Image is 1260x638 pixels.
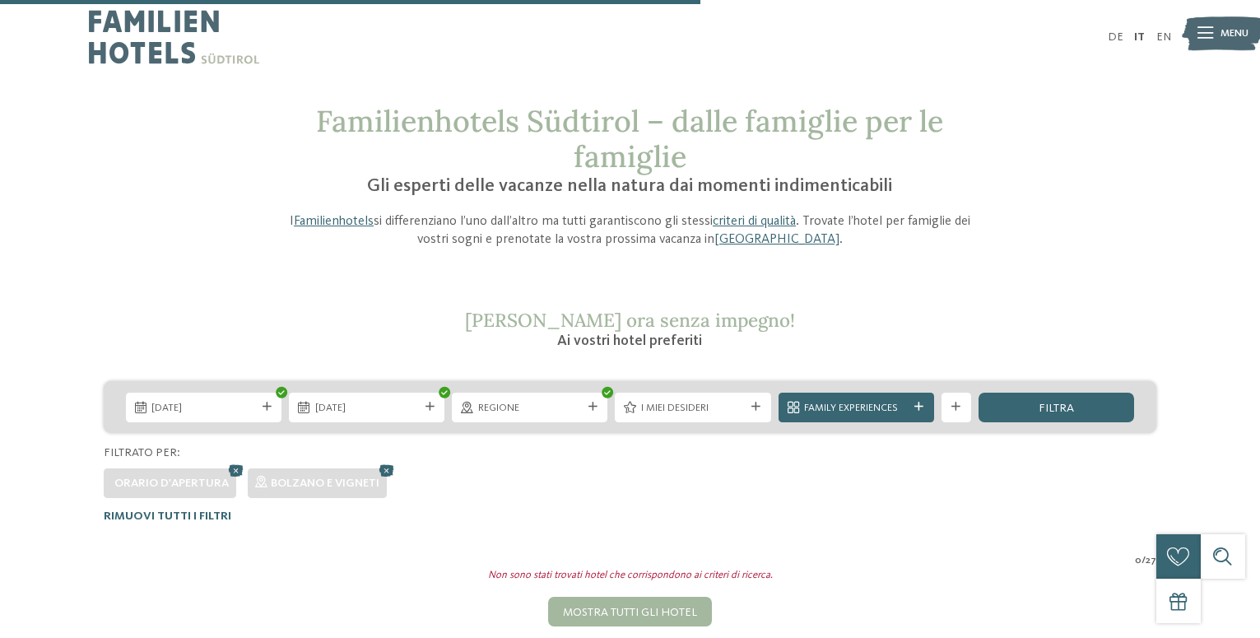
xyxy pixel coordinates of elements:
span: / [1141,553,1146,568]
span: filtra [1039,403,1074,414]
a: IT [1134,31,1145,43]
span: Orario d'apertura [114,477,229,489]
span: Ai vostri hotel preferiti [557,333,702,348]
a: DE [1108,31,1123,43]
span: [DATE] [315,401,419,416]
span: Regione [478,401,582,416]
a: [GEOGRAPHIC_DATA] [714,233,839,246]
span: Rimuovi tutti i filtri [104,510,231,522]
a: EN [1156,31,1171,43]
span: Filtrato per: [104,447,180,459]
span: I miei desideri [641,401,745,416]
span: [DATE] [151,401,255,416]
a: Familienhotels [294,215,374,228]
span: Family Experiences [804,401,908,416]
div: Mostra tutti gli hotel [548,597,712,626]
span: Gli esperti delle vacanze nella natura dai momenti indimenticabili [367,177,892,195]
span: 0 [1135,553,1141,568]
span: Menu [1220,26,1248,41]
a: criteri di qualità [713,215,796,228]
span: 27 [1146,553,1156,568]
span: [PERSON_NAME] ora senza impegno! [465,308,795,332]
span: Familienhotels Südtirol – dalle famiglie per le famiglie [316,102,943,175]
div: Non sono stati trovati hotel che corrispondono ai criteri di ricerca. [92,568,1167,583]
p: I si differenziano l’uno dall’altro ma tutti garantiscono gli stessi . Trovate l’hotel per famigl... [278,212,983,249]
span: Bolzano e vigneti [271,477,379,489]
